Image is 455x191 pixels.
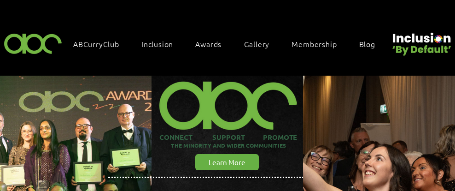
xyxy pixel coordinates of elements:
[171,142,286,149] span: THE MINORITY AND WIDER COMMUNITIES
[154,70,302,132] img: ABC-Logo-Blank-Background-01-01-2_edited.png
[359,39,375,49] span: Blog
[191,34,235,54] div: Awards
[137,34,187,54] div: Inclusion
[159,132,297,142] span: CONNECT SUPPORT PROMOTE
[287,34,350,54] a: Membership
[73,39,119,49] span: ABCurryClub
[239,34,284,54] a: Gallery
[69,34,389,54] nav: Site
[195,154,259,170] a: Learn More
[292,39,337,49] span: Membership
[209,157,245,167] span: Learn More
[355,34,389,54] a: Blog
[389,25,453,57] img: Untitled design (22).png
[195,39,222,49] span: Awards
[244,39,270,49] span: Gallery
[69,34,133,54] a: ABCurryClub
[1,30,65,57] img: ABC-Logo-Blank-Background-01-01-2.png
[141,39,173,49] span: Inclusion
